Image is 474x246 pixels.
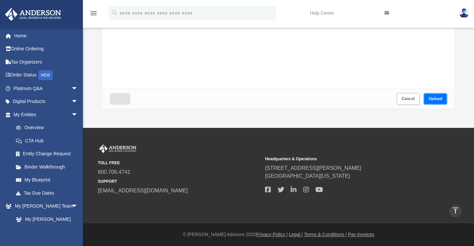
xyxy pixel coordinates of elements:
[5,69,88,82] a: Order StatusNEW
[256,232,288,237] a: Privacy Policy |
[5,200,85,213] a: My [PERSON_NAME] Teamarrow_drop_down
[38,70,53,80] div: NEW
[5,95,88,108] a: Digital Productsarrow_drop_down
[98,178,260,184] small: SUPPORT
[448,204,462,218] a: vertical_align_top
[3,8,63,21] img: Anderson Advisors Platinum Portal
[9,160,88,173] a: Binder Walkthrough
[348,232,374,237] a: Pay Invoices
[98,144,138,153] img: Anderson Advisors Platinum Portal
[402,97,415,101] span: Cancel
[9,186,88,200] a: Tax Due Dates
[83,231,474,238] div: © [PERSON_NAME] Advisors 2025
[304,232,347,237] a: Terms & Conditions |
[424,93,447,105] button: Upload
[9,147,88,161] a: Entity Change Request
[71,200,85,213] span: arrow_drop_down
[98,188,188,193] a: [EMAIL_ADDRESS][DOMAIN_NAME]
[71,82,85,95] span: arrow_drop_down
[289,232,303,237] a: Legal |
[5,108,88,121] a: My Entitiesarrow_drop_down
[9,121,88,134] a: Overview
[111,9,118,16] i: search
[5,29,88,42] a: Home
[459,8,469,18] img: User Pic
[5,55,88,69] a: Tax Organizers
[429,97,442,101] span: Upload
[110,93,130,105] button: Close
[9,213,81,234] a: My [PERSON_NAME] Team
[9,134,88,147] a: CTA Hub
[265,156,428,162] small: Headquarters & Operations
[265,173,350,179] a: [GEOGRAPHIC_DATA][US_STATE]
[98,160,260,166] small: TOLL FREE
[397,93,420,105] button: Cancel
[5,82,88,95] a: Platinum Q&Aarrow_drop_down
[451,207,459,215] i: vertical_align_top
[98,169,130,175] a: 800.706.4741
[115,97,125,101] span: Close
[5,42,88,56] a: Online Ordering
[71,108,85,122] span: arrow_drop_down
[9,173,85,187] a: My Blueprint
[90,9,98,17] i: menu
[90,13,98,17] a: menu
[265,165,361,171] a: [STREET_ADDRESS][PERSON_NAME]
[71,95,85,109] span: arrow_drop_down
